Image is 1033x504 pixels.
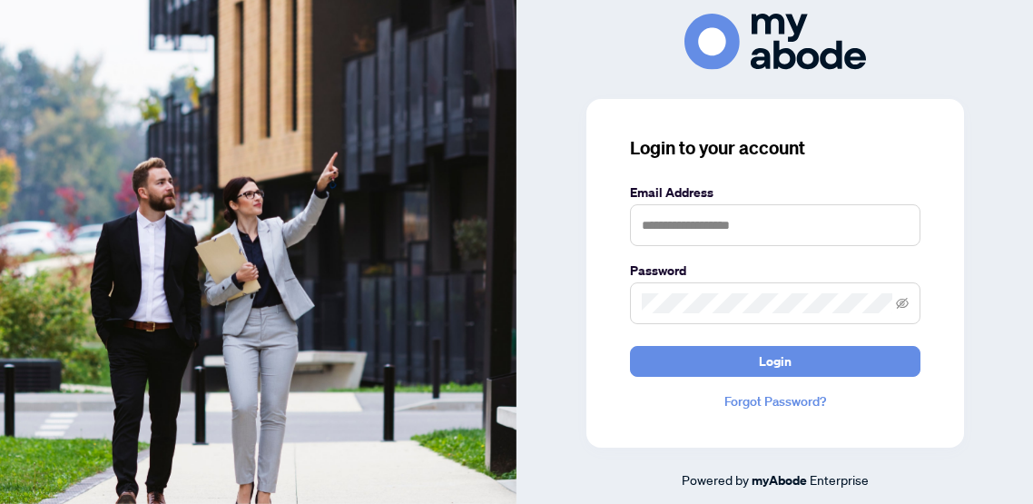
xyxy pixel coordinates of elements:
[684,14,866,69] img: ma-logo
[630,391,920,411] a: Forgot Password?
[682,471,749,488] span: Powered by
[630,183,920,203] label: Email Address
[896,297,909,310] span: eye-invisible
[630,135,920,161] h3: Login to your account
[810,471,869,488] span: Enterprise
[630,261,920,281] label: Password
[759,347,792,376] span: Login
[630,346,920,377] button: Login
[752,470,807,490] a: myAbode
